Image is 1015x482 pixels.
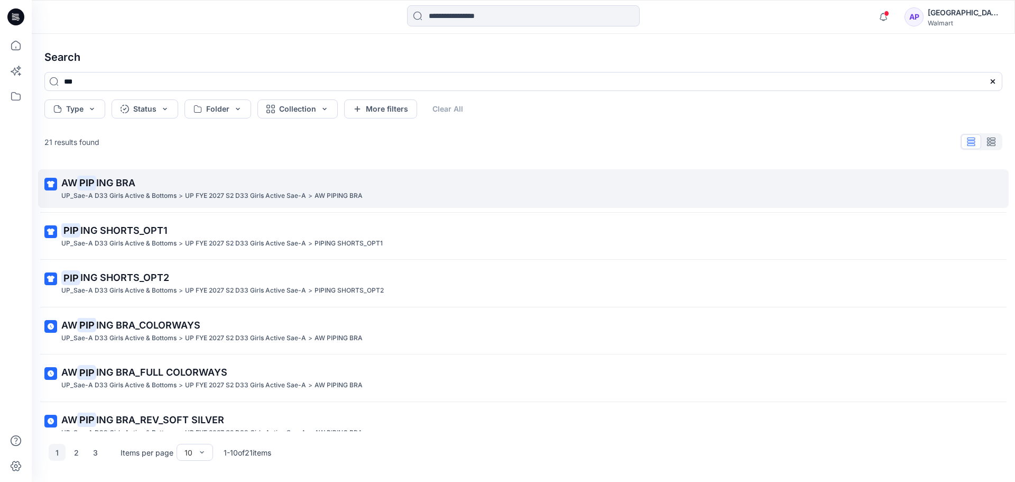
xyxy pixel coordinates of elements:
[38,217,1009,256] a: PIPING SHORTS_OPT1UP_Sae-A D33 Girls Active & Bottoms>UP FYE 2027 S2 D33 Girls Active Sae-A>PIPIN...
[68,444,85,461] button: 2
[179,238,183,249] p: >
[185,428,306,439] p: UP FYE 2027 S2 D33 Girls Active Sae-A
[38,264,1009,303] a: PIPING SHORTS_OPT2UP_Sae-A D33 Girls Active & Bottoms>UP FYE 2027 S2 D33 Girls Active Sae-A>PIPIN...
[224,447,271,458] p: 1 - 10 of 21 items
[179,333,183,344] p: >
[308,380,312,391] p: >
[179,380,183,391] p: >
[928,6,1002,19] div: [GEOGRAPHIC_DATA]
[87,444,104,461] button: 3
[61,223,80,238] mark: PIP
[257,99,338,119] button: Collection
[179,285,183,296] p: >
[96,414,224,425] span: ING BRA_REV_SOFT SILVER
[61,414,77,425] span: AW
[61,333,177,344] p: UP_Sae-A D33 Girls Active & Bottoms
[96,320,200,331] span: ING BRA_COLORWAYS
[308,428,312,439] p: >
[308,333,312,344] p: >
[61,285,177,296] p: UP_Sae-A D33 Girls Active & Bottoms
[77,412,96,427] mark: PIP
[185,238,306,249] p: UP FYE 2027 S2 D33 Girls Active Sae-A
[38,312,1009,350] a: AWPIPING BRA_COLORWAYSUP_Sae-A D33 Girls Active & Bottoms>UP FYE 2027 S2 D33 Girls Active Sae-A>A...
[61,270,80,285] mark: PIP
[185,333,306,344] p: UP FYE 2027 S2 D33 Girls Active Sae-A
[179,190,183,202] p: >
[77,175,96,190] mark: PIP
[36,42,1011,72] h4: Search
[77,365,96,380] mark: PIP
[184,447,192,458] div: 10
[77,317,96,332] mark: PIP
[38,359,1009,397] a: AWPIPING BRA_FULL COLORWAYSUP_Sae-A D33 Girls Active & Bottoms>UP FYE 2027 S2 D33 Girls Active Sa...
[315,285,384,296] p: PIPING SHORTS_OPT2
[44,137,99,148] p: 21 results found
[44,99,105,119] button: Type
[38,406,1009,445] a: AWPIPING BRA_REV_SOFT SILVERUP_Sae-A D33 Girls Active & Bottoms>UP FYE 2027 S2 D33 Girls Active S...
[179,428,183,439] p: >
[928,19,1002,27] div: Walmart
[308,285,312,296] p: >
[61,380,177,391] p: UP_Sae-A D33 Girls Active & Bottoms
[61,190,177,202] p: UP_Sae-A D33 Girls Active & Bottoms
[315,380,363,391] p: AW PIPING BRA
[315,190,363,202] p: AW PIPING BRA
[308,190,312,202] p: >
[61,428,177,439] p: UP_Sae-A D33 Girls Active & Bottoms
[344,99,417,119] button: More filters
[80,272,169,283] span: ING SHORTS_OPT2
[61,177,77,188] span: AW
[49,444,66,461] button: 1
[61,367,77,378] span: AW
[185,380,306,391] p: UP FYE 2027 S2 D33 Girls Active Sae-A
[121,447,173,458] p: Items per page
[96,177,135,188] span: ING BRA
[185,190,306,202] p: UP FYE 2027 S2 D33 Girls Active Sae-A
[315,333,363,344] p: AW PIPING BRA
[184,99,251,119] button: Folder
[61,320,77,331] span: AW
[112,99,178,119] button: Status
[905,7,924,26] div: AP
[80,225,168,236] span: ING SHORTS_OPT1
[96,367,227,378] span: ING BRA_FULL COLORWAYS
[185,285,306,296] p: UP FYE 2027 S2 D33 Girls Active Sae-A
[315,238,383,249] p: PIPING SHORTS_OPT1
[308,238,312,249] p: >
[61,238,177,249] p: UP_Sae-A D33 Girls Active & Bottoms
[315,428,363,439] p: AW PIPING BRA
[38,169,1009,208] a: AWPIPING BRAUP_Sae-A D33 Girls Active & Bottoms>UP FYE 2027 S2 D33 Girls Active Sae-A>AW PIPING BRA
